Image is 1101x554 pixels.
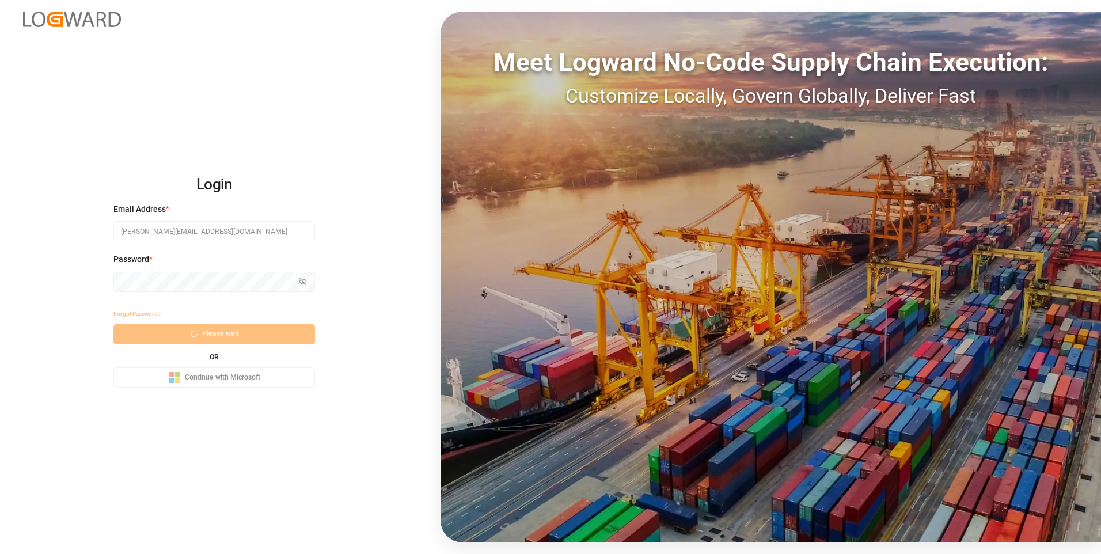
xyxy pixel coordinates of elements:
[113,166,315,203] h2: Login
[210,354,219,361] small: OR
[441,43,1101,81] div: Meet Logward No-Code Supply Chain Execution:
[441,81,1101,111] div: Customize Locally, Govern Globally, Deliver Fast
[113,221,315,241] input: Enter your email
[113,203,166,215] span: Email Address
[113,253,149,265] span: Password
[23,12,121,27] img: Logward_new_orange.png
